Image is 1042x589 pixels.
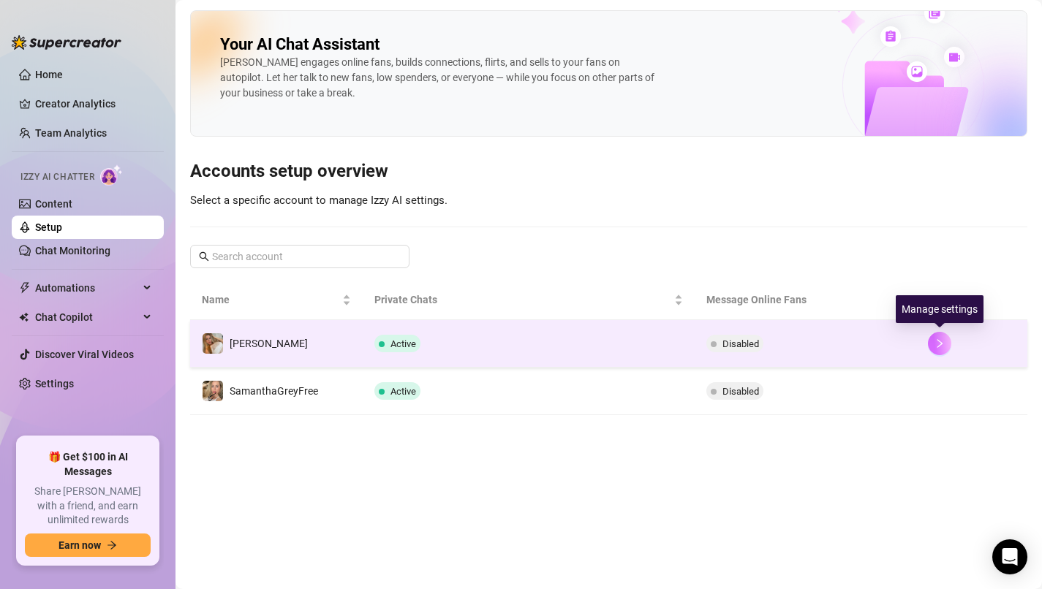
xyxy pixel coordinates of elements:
span: Izzy AI Chatter [20,170,94,184]
span: Disabled [722,386,759,397]
div: [PERSON_NAME] engages online fans, builds connections, flirts, and sells to your fans on autopilo... [220,55,659,101]
a: Creator Analytics [35,92,152,115]
span: right [935,338,945,349]
img: Chat Copilot [19,312,29,322]
h3: Accounts setup overview [190,160,1027,183]
span: Earn now [58,539,101,551]
button: Earn nowarrow-right [25,533,151,557]
a: Chat Monitoring [35,245,110,256]
a: Discover Viral Videos [35,349,134,360]
span: arrow-right [107,540,117,550]
span: Active [390,386,416,397]
span: Disabled [722,338,759,349]
img: Samantha [203,333,223,354]
a: Content [35,198,72,210]
span: Chat Copilot [35,305,139,329]
img: logo-BBDzfeDw.svg [12,35,121,50]
h2: Your AI Chat Assistant [220,34,380,55]
th: Private Chats [363,280,695,320]
span: SamanthaGreyFree [230,385,318,397]
div: Open Intercom Messenger [992,539,1027,574]
th: Name [190,280,363,320]
img: AI Chatter [100,164,123,186]
th: Message Online Fans [695,280,916,320]
span: thunderbolt [19,282,31,294]
span: [PERSON_NAME] [230,338,308,349]
span: Select a specific account to manage Izzy AI settings. [190,194,448,207]
span: Name [202,292,339,308]
a: Setup [35,221,62,233]
a: Settings [35,378,74,389]
input: Search account [212,248,389,265]
a: Team Analytics [35,127,107,139]
a: Home [35,69,63,80]
img: SamanthaGreyFree [203,381,223,401]
span: 🎁 Get $100 in AI Messages [25,450,151,479]
span: Private Chats [374,292,672,308]
button: right [928,332,951,355]
span: search [199,251,209,262]
span: Active [390,338,416,349]
span: Automations [35,276,139,300]
div: Manage settings [896,295,984,323]
span: Share [PERSON_NAME] with a friend, and earn unlimited rewards [25,484,151,528]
